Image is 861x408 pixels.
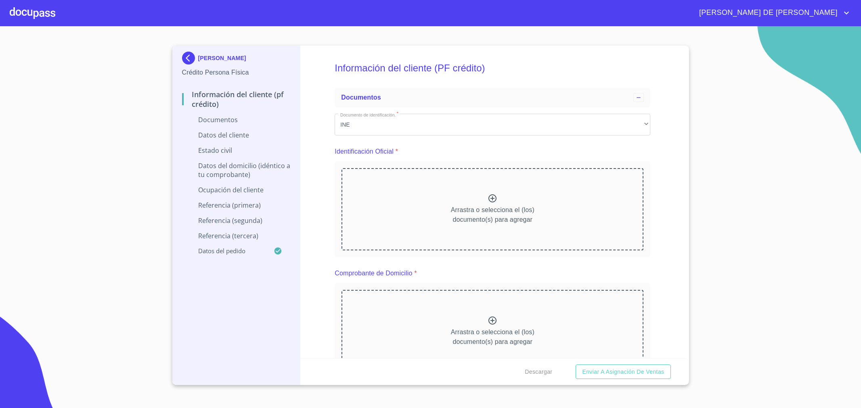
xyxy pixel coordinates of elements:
[182,131,291,139] p: Datos del cliente
[182,52,291,68] div: [PERSON_NAME]
[182,52,198,65] img: Docupass spot blue
[525,367,552,377] span: Descargar
[182,161,291,179] p: Datos del domicilio (idéntico a tu comprobante)
[451,327,534,347] p: Arrastra o selecciona el (los) documento(s) para agregar
[335,269,412,278] p: Comprobante de Domicilio
[576,364,670,379] button: Enviar a Asignación de Ventas
[182,231,291,240] p: Referencia (tercera)
[335,88,650,107] div: Documentos
[335,52,650,85] h5: Información del cliente (PF crédito)
[182,68,291,77] p: Crédito Persona Física
[582,367,664,377] span: Enviar a Asignación de Ventas
[198,55,246,61] p: [PERSON_NAME]
[335,147,394,156] p: Identificación Oficial
[182,185,291,194] p: Ocupación del Cliente
[335,114,650,135] div: INE
[451,205,534,225] p: Arrastra o selecciona el (los) documento(s) para agregar
[693,6,842,19] span: [PERSON_NAME] DE [PERSON_NAME]
[182,115,291,124] p: Documentos
[182,90,291,109] p: Información del cliente (PF crédito)
[182,146,291,155] p: Estado Civil
[182,216,291,225] p: Referencia (segunda)
[341,94,381,101] span: Documentos
[522,364,555,379] button: Descargar
[182,247,274,255] p: Datos del pedido
[693,6,851,19] button: account of current user
[182,201,291,210] p: Referencia (primera)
